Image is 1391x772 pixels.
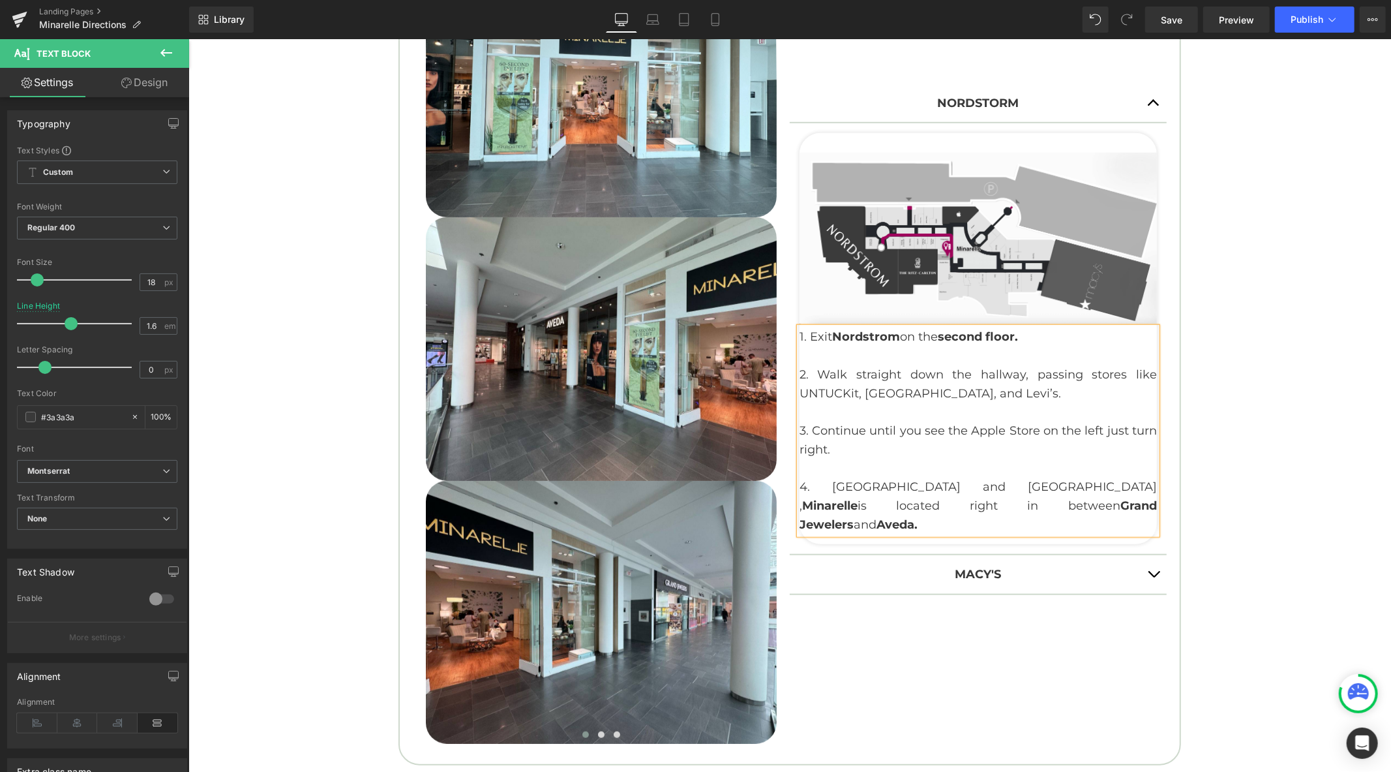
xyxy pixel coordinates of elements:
a: Design [97,68,192,97]
a: Desktop [606,7,637,33]
i: Montserrat [27,466,70,477]
span: Text Block [37,48,91,59]
strong: Minarelle [614,459,669,474]
div: Font [17,444,177,454]
div: Text Transform [17,493,177,502]
span: em [164,322,175,330]
p: 2. Walk straight down the hallway, passing stores like UNTUCKit, [GEOGRAPHIC_DATA], and Levi’s. [611,326,968,364]
div: Text Styles [17,145,177,155]
div: Alignment [17,698,177,707]
input: Color [41,410,125,424]
div: Typography [17,111,70,129]
span: Minarelle Directions [39,20,127,30]
a: Laptop [637,7,668,33]
div: % [145,406,177,429]
a: Mobile [700,7,731,33]
button: Redo [1114,7,1140,33]
span: Save [1161,13,1182,27]
span: Preview [1219,13,1254,27]
div: Font Weight [17,202,177,211]
b: Regular 400 [27,223,76,232]
a: Landing Pages [39,7,189,17]
b: MACY'S [767,528,813,542]
p: 3. Continue until you see the Apple Store on the left just turn right. [611,382,968,420]
p: 1. Exit on the [611,288,968,307]
button: More [1360,7,1386,33]
div: Text Color [17,389,177,398]
span: px [164,365,175,374]
a: Tablet [668,7,700,33]
span: Library [214,14,245,25]
button: Publish [1275,7,1354,33]
strong: Aveda. [688,478,729,493]
div: Enable [17,593,136,607]
b: None [27,514,48,523]
div: Letter Spacing [17,345,177,354]
button: More settings [8,622,187,653]
b: Custom [43,167,73,178]
p: More settings [69,632,121,643]
a: New Library [189,7,254,33]
button: Undo [1083,7,1109,33]
div: Text Shadow [17,559,74,578]
b: Nordstorm [749,57,831,71]
div: Open Intercom Messenger [1347,728,1378,759]
div: Alignment [17,664,61,682]
p: 4. [GEOGRAPHIC_DATA] and [GEOGRAPHIC_DATA] , is located right in between and [611,439,968,495]
strong: . [826,290,830,305]
span: Publish [1291,14,1323,25]
span: px [164,278,175,286]
div: Line Height [17,301,60,311]
a: Preview [1203,7,1270,33]
strong: Nordstrom [644,290,711,305]
strong: second floor [749,290,826,305]
div: Font Size [17,258,177,267]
